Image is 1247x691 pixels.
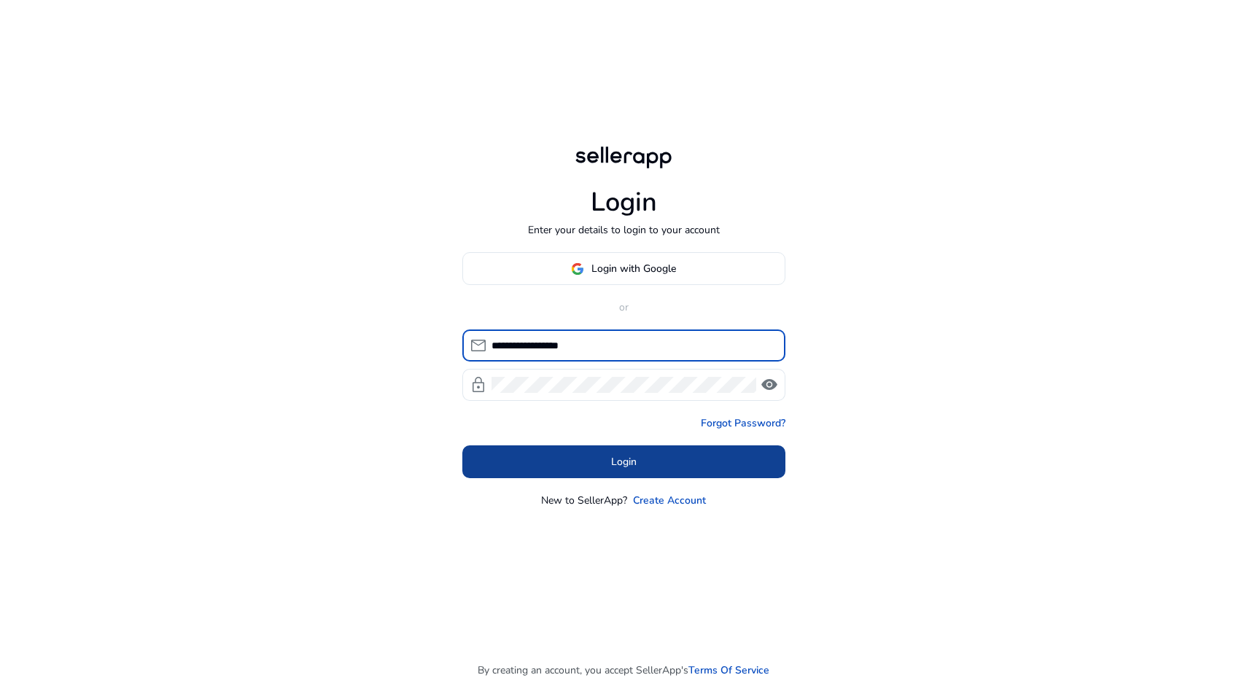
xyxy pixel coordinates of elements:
button: Login with Google [462,252,785,285]
a: Forgot Password? [701,415,785,431]
span: visibility [761,376,778,394]
p: or [462,300,785,315]
span: Login with Google [591,261,676,276]
a: Create Account [633,493,706,508]
p: New to SellerApp? [541,493,627,508]
button: Login [462,445,785,478]
span: mail [470,337,487,354]
span: Login [611,454,637,469]
img: google-logo.svg [571,262,584,276]
h1: Login [591,187,657,218]
span: lock [470,376,487,394]
p: Enter your details to login to your account [528,222,720,238]
a: Terms Of Service [688,663,769,678]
